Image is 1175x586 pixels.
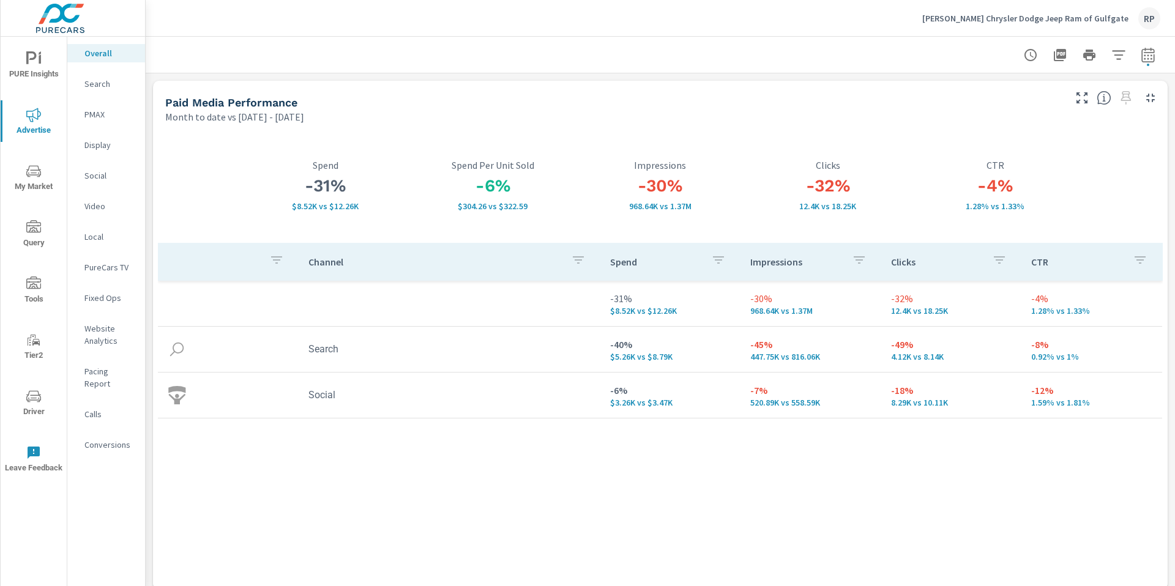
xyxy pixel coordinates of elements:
div: Display [67,136,145,154]
p: Clicks [891,256,983,268]
p: 1.28% vs 1.33% [1031,306,1152,316]
p: -49% [891,337,1012,352]
p: Local [84,231,135,243]
p: $3,257 vs $3,473 [610,398,731,407]
button: Make Fullscreen [1072,88,1092,108]
p: Month to date vs [DATE] - [DATE] [165,109,304,124]
td: Social [299,379,600,410]
p: -12% [1031,383,1152,398]
p: -4% [1031,291,1152,306]
p: -31% [610,291,731,306]
h3: -6% [409,176,577,196]
p: [PERSON_NAME] Chrysler Dodge Jeep Ram of Gulfgate [922,13,1128,24]
p: CTR [912,160,1080,171]
p: 520,894 vs 558,590 [750,398,871,407]
div: Video [67,197,145,215]
img: icon-social.svg [168,386,186,404]
div: Social [67,166,145,185]
p: 968,643 vs 1,374,645 [750,306,871,316]
h3: -30% [576,176,744,196]
h3: -32% [744,176,912,196]
p: Calls [84,408,135,420]
p: Clicks [744,160,912,171]
p: -45% [750,337,871,352]
div: Fixed Ops [67,289,145,307]
p: Overall [84,47,135,59]
div: PureCars TV [67,258,145,276]
p: 968,643 vs 1,374,645 [576,201,744,211]
span: Tools [4,276,63,306]
button: "Export Report to PDF" [1048,43,1072,67]
div: Pacing Report [67,362,145,393]
button: Select Date Range [1136,43,1160,67]
p: 4,115 vs 8,137 [891,352,1012,362]
p: Spend [610,256,702,268]
p: Spend Per Unit Sold [409,160,577,171]
h5: Paid Media Performance [165,96,297,109]
span: PURE Insights [4,51,63,81]
p: 0.92% vs 1% [1031,352,1152,362]
button: Apply Filters [1106,43,1131,67]
span: My Market [4,164,63,194]
div: Calls [67,405,145,423]
span: Select a preset comparison range to save this widget [1116,88,1136,108]
div: Search [67,75,145,93]
div: Overall [67,44,145,62]
span: Query [4,220,63,250]
button: Minimize Widget [1141,88,1160,108]
span: Leave Feedback [4,445,63,475]
p: -18% [891,383,1012,398]
p: 12,401 vs 18,247 [744,201,912,211]
div: nav menu [1,37,67,487]
span: Tier2 [4,333,63,363]
div: Local [67,228,145,246]
p: 8,286 vs 10,110 [891,398,1012,407]
p: 12,401 vs 18,247 [891,306,1012,316]
p: $304.26 vs $322.59 [409,201,577,211]
h3: -4% [912,176,1080,196]
p: $8,519 vs $12,259 [242,201,409,211]
p: Conversions [84,439,135,451]
p: -30% [750,291,871,306]
p: PMAX [84,108,135,121]
span: Driver [4,389,63,419]
p: -7% [750,383,871,398]
p: Channel [308,256,561,268]
p: 1.59% vs 1.81% [1031,398,1152,407]
p: Website Analytics [84,322,135,347]
p: CTR [1031,256,1123,268]
p: $8,519 vs $12,259 [610,306,731,316]
p: Impressions [576,160,744,171]
p: -40% [610,337,731,352]
div: Conversions [67,436,145,454]
p: 1.28% vs 1.33% [912,201,1080,211]
span: Advertise [4,108,63,138]
img: icon-search.svg [168,340,186,358]
td: Search [299,333,600,365]
div: Website Analytics [67,319,145,350]
p: -32% [891,291,1012,306]
p: Fixed Ops [84,292,135,304]
p: -8% [1031,337,1152,352]
div: PMAX [67,105,145,124]
p: -6% [610,383,731,398]
div: RP [1138,7,1160,29]
p: Video [84,200,135,212]
p: Display [84,139,135,151]
h3: -31% [242,176,409,196]
p: $5,262 vs $8,785 [610,352,731,362]
p: Impressions [750,256,842,268]
p: Social [84,169,135,182]
p: 447,749 vs 816,055 [750,352,871,362]
p: Search [84,78,135,90]
p: Spend [242,160,409,171]
p: Pacing Report [84,365,135,390]
p: PureCars TV [84,261,135,273]
button: Print Report [1077,43,1102,67]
